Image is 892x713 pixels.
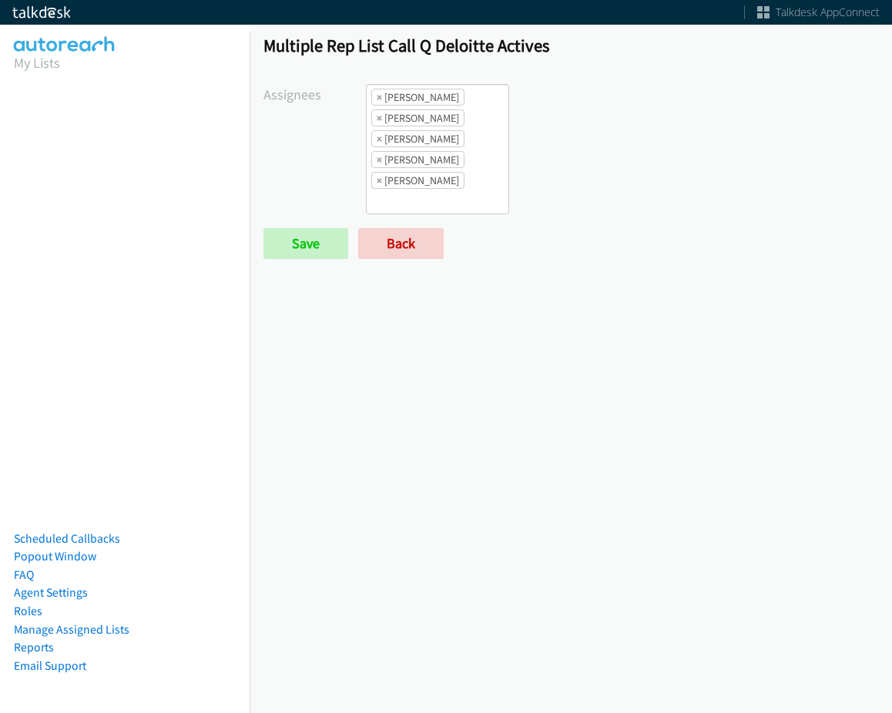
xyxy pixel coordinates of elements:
input: Save [263,228,348,259]
li: Rodnika Murphy [371,172,464,189]
a: Back [358,228,444,259]
a: Agent Settings [14,585,88,600]
li: Daquaya Johnson [371,130,464,147]
li: Jasmin Martinez [371,151,464,168]
a: Reports [14,640,54,654]
a: Roles [14,604,42,618]
span: × [377,89,382,105]
span: × [377,173,382,188]
a: Talkdesk AppConnect [757,5,880,20]
span: × [377,110,382,126]
span: × [377,131,382,146]
a: FAQ [14,567,34,582]
label: Assignees [263,84,366,105]
a: Popout Window [14,549,96,563]
a: Email Support [14,658,86,673]
a: My Lists [14,54,60,72]
a: Manage Assigned Lists [14,622,129,637]
h1: Multiple Rep List Call Q Deloitte Actives [263,35,878,56]
a: Scheduled Callbacks [14,531,120,546]
li: Abigail Odhiambo [371,89,464,106]
span: × [377,152,382,167]
li: Alana Ruiz [371,109,464,126]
